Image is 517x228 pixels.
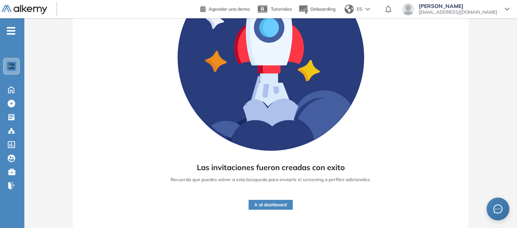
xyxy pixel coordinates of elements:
img: arrow [365,8,370,11]
span: Tutoriales [271,6,292,12]
a: Agendar una demo [200,4,250,13]
span: Recuerda que puedes volver a esta búsqueda para enviarle el screening a perfiles adicionales. [171,176,371,183]
span: Las invitaciones fueron creadas con exito [197,162,345,173]
img: https://assets.alkemy.org/workspaces/1802/d452bae4-97f6-47ab-b3bf-1c40240bc960.jpg [8,63,14,69]
span: ES [357,6,362,13]
button: Ir al dashboard [249,200,293,210]
img: world [345,5,354,14]
span: [PERSON_NAME] [419,3,497,9]
img: Logo [2,5,47,14]
span: message [493,204,503,214]
span: Agendar una demo [209,6,250,12]
button: Onboarding [298,1,335,18]
i: - [7,30,15,32]
span: [EMAIL_ADDRESS][DOMAIN_NAME] [419,9,497,15]
span: Onboarding [310,6,335,12]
